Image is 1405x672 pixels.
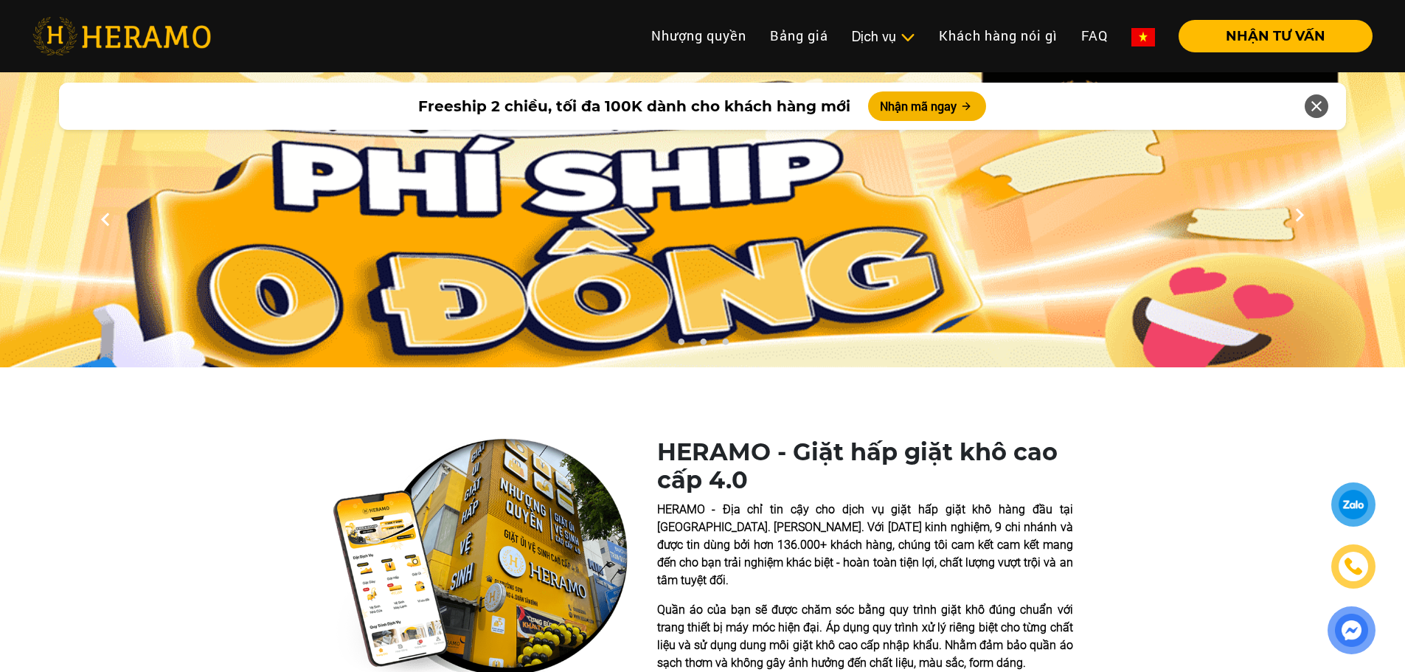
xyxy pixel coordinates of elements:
[1342,555,1365,578] img: phone-icon
[927,20,1069,52] a: Khách hàng nói gì
[868,91,986,121] button: Nhận mã ngay
[1069,20,1120,52] a: FAQ
[852,27,915,46] div: Dịch vụ
[695,338,710,353] button: 2
[418,95,850,117] span: Freeship 2 chiều, tối đa 100K dành cho khách hàng mới
[657,438,1073,495] h1: HERAMO - Giặt hấp giặt khô cao cấp 4.0
[1331,544,1375,588] a: phone-icon
[1167,30,1373,43] a: NHẬN TƯ VẤN
[657,501,1073,589] p: HERAMO - Địa chỉ tin cậy cho dịch vụ giặt hấp giặt khô hàng đầu tại [GEOGRAPHIC_DATA]. [PERSON_NA...
[673,338,688,353] button: 1
[639,20,758,52] a: Nhượng quyền
[1179,20,1373,52] button: NHẬN TƯ VẤN
[900,30,915,45] img: subToggleIcon
[32,17,211,55] img: heramo-logo.png
[1131,28,1155,46] img: vn-flag.png
[718,338,732,353] button: 3
[758,20,840,52] a: Bảng giá
[657,601,1073,672] p: Quần áo của bạn sẽ được chăm sóc bằng quy trình giặt khô đúng chuẩn với trang thiết bị máy móc hi...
